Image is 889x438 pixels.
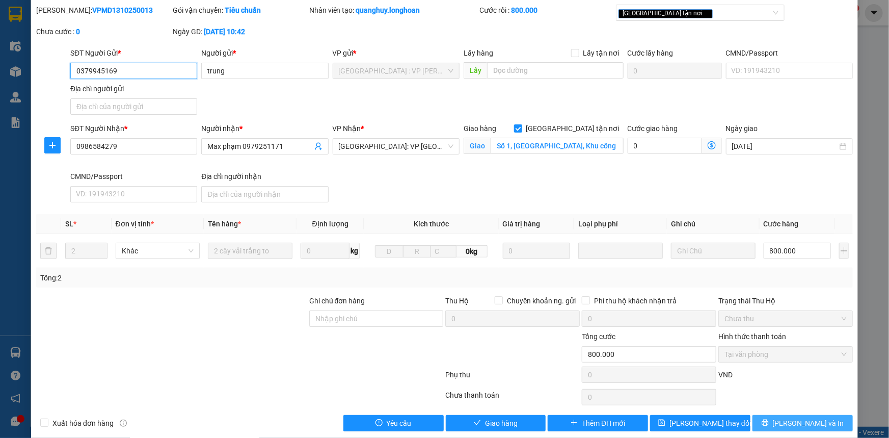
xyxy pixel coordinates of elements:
[122,243,194,259] span: Khác
[571,419,578,427] span: plus
[445,390,581,407] div: Chưa thanh toán
[590,295,681,306] span: Phí thu hộ khách nhận trả
[762,419,769,427] span: printer
[36,26,171,37] div: Chưa cước :
[349,243,360,259] span: kg
[309,297,365,305] label: Ghi chú đơn hàng
[724,311,847,326] span: Chưa thu
[314,142,322,150] span: user-add
[503,295,580,306] span: Chuyển khoản ng. gửi
[773,418,844,429] span: [PERSON_NAME] và In
[764,220,799,228] span: Cước hàng
[173,5,307,16] div: Gói vận chuyển:
[726,47,853,59] div: CMND/Passport
[464,49,493,57] span: Lấy hàng
[726,124,758,133] label: Ngày giao
[403,245,432,257] input: R
[485,418,518,429] span: Giao hàng
[487,62,624,79] input: Dọc đường
[312,220,348,228] span: Định lượng
[387,418,412,429] span: Yêu cầu
[628,49,674,57] label: Cước lấy hàng
[343,415,444,431] button: exclamation-circleYêu cầu
[503,243,571,259] input: 0
[667,214,760,234] th: Ghi chú
[201,47,328,59] div: Người gửi
[474,419,481,427] span: check
[718,295,853,306] div: Trạng thái Thu Hộ
[464,62,487,79] span: Lấy
[70,98,197,115] input: Địa chỉ của người gửi
[48,418,118,429] span: Xuất hóa đơn hàng
[309,311,444,327] input: Ghi chú đơn hàng
[628,138,702,154] input: Cước giao hàng
[70,47,197,59] div: SĐT Người Gửi
[208,243,292,259] input: VD: Bàn, Ghế
[671,243,756,259] input: Ghi Chú
[70,171,197,182] div: CMND/Passport
[491,138,624,154] input: Giao tận nơi
[708,141,716,149] span: dollar-circle
[522,123,624,134] span: [GEOGRAPHIC_DATA] tận nơi
[375,245,403,257] input: D
[464,124,496,133] span: Giao hàng
[579,47,624,59] span: Lấy tận nơi
[339,63,453,79] span: Hà Nội : VP Nam Từ Liêm
[752,415,853,431] button: printer[PERSON_NAME] và In
[479,5,614,16] div: Cước rồi :
[669,418,751,429] span: [PERSON_NAME] thay đổi
[456,245,488,257] span: 0kg
[70,83,197,94] div: Địa chỉ người gửi
[718,332,786,341] label: Hình thức thanh toán
[201,171,328,182] div: Địa chỉ người nhận
[309,5,478,16] div: Nhân viên tạo:
[356,6,420,14] b: quanghuy.longhoan
[446,415,546,431] button: checkGiao hàng
[511,6,537,14] b: 800.000
[839,243,849,259] button: plus
[76,28,80,36] b: 0
[628,124,678,133] label: Cước giao hàng
[65,220,73,228] span: SL
[70,123,197,134] div: SĐT Người Nhận
[333,47,460,59] div: VP gửi
[628,63,722,79] input: Cước lấy hàng
[40,243,57,259] button: delete
[724,347,847,362] span: Tại văn phòng
[414,220,449,228] span: Kích thước
[375,419,383,427] span: exclamation-circle
[548,415,648,431] button: plusThêm ĐH mới
[225,6,261,14] b: Tiêu chuẩn
[582,418,625,429] span: Thêm ĐH mới
[201,123,328,134] div: Người nhận
[618,9,713,18] span: [GEOGRAPHIC_DATA] tận nơi
[732,141,838,152] input: Ngày giao
[92,6,153,14] b: VPMD1310250013
[582,332,615,341] span: Tổng cước
[333,124,361,133] span: VP Nhận
[704,11,709,16] span: close
[503,220,541,228] span: Giá trị hàng
[173,26,307,37] div: Ngày GD:
[339,139,453,154] span: Quảng Ngãi: VP Trường Chinh
[658,419,665,427] span: save
[44,137,61,153] button: plus
[40,272,343,284] div: Tổng: 2
[201,186,328,202] input: Địa chỉ của người nhận
[718,371,733,379] span: VND
[120,420,127,427] span: info-circle
[650,415,750,431] button: save[PERSON_NAME] thay đổi
[204,28,245,36] b: [DATE] 10:42
[36,5,171,16] div: [PERSON_NAME]:
[430,245,456,257] input: C
[208,220,241,228] span: Tên hàng
[116,220,154,228] span: Đơn vị tính
[464,138,491,154] span: Giao
[445,369,581,387] div: Phụ thu
[445,297,469,305] span: Thu Hộ
[45,141,60,149] span: plus
[574,214,667,234] th: Loại phụ phí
